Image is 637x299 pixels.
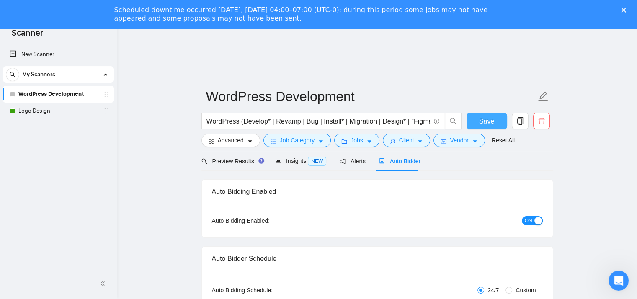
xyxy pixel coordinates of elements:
[379,158,420,165] span: Auto Bidder
[417,138,423,144] span: caret-down
[212,286,322,295] div: Auto Bidding Schedule:
[22,66,55,83] span: My Scanners
[212,216,322,225] div: Auto Bidding Enabled:
[450,136,468,145] span: Vendor
[218,136,244,145] span: Advanced
[6,68,19,81] button: search
[433,134,485,147] button: idcardVendorcaret-down
[383,134,431,147] button: userClientcaret-down
[512,117,528,125] span: copy
[18,86,98,103] a: WordPress Development
[441,138,446,144] span: idcard
[6,72,19,77] span: search
[103,91,110,98] span: holder
[258,157,265,165] div: Tooltip anchor
[212,247,543,271] div: Auto Bidder Schedule
[492,136,515,145] a: Reset All
[308,157,326,166] span: NEW
[201,158,207,164] span: search
[340,158,346,164] span: notification
[247,138,253,144] span: caret-down
[114,6,510,23] div: Scheduled downtime occurred [DATE], [DATE] 04:00–07:00 (UTC-0); during this period some jobs may ...
[209,138,214,144] span: setting
[3,66,114,119] li: My Scanners
[100,279,108,288] span: double-left
[334,134,379,147] button: folderJobscaret-down
[201,158,262,165] span: Preview Results
[263,134,331,147] button: barsJob Categorycaret-down
[467,113,507,129] button: Save
[484,286,502,295] span: 24/7
[445,117,461,125] span: search
[434,119,439,124] span: info-circle
[534,117,549,125] span: delete
[318,138,324,144] span: caret-down
[280,136,315,145] span: Job Category
[472,138,478,144] span: caret-down
[340,158,366,165] span: Alerts
[351,136,363,145] span: Jobs
[10,46,107,63] a: New Scanner
[621,8,629,13] div: Close
[512,113,529,129] button: copy
[390,138,396,144] span: user
[275,157,326,164] span: Insights
[206,86,536,107] input: Scanner name...
[271,138,276,144] span: bars
[341,138,347,144] span: folder
[18,103,98,119] a: Logo Design
[3,46,114,63] li: New Scanner
[5,27,50,44] span: Scanner
[379,158,385,164] span: robot
[479,116,494,126] span: Save
[103,108,110,114] span: holder
[512,286,539,295] span: Custom
[525,216,532,225] span: ON
[275,158,281,164] span: area-chart
[366,138,372,144] span: caret-down
[609,271,629,291] iframe: Intercom live chat
[206,116,430,126] input: Search Freelance Jobs...
[399,136,414,145] span: Client
[201,134,260,147] button: settingAdvancedcaret-down
[533,113,550,129] button: delete
[445,113,462,129] button: search
[212,180,543,204] div: Auto Bidding Enabled
[538,91,549,102] span: edit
